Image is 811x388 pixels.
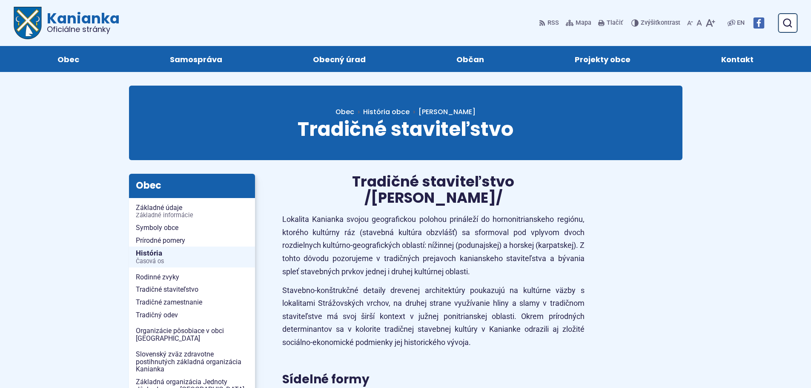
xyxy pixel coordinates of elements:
[47,26,120,33] span: Oficiálne stránky
[685,46,791,72] a: Kontakt
[136,201,248,221] span: Základné údaje
[735,18,746,28] a: EN
[42,11,120,33] span: Kanianka
[129,348,255,376] a: Slovenský zväz zdravotne postihnutých základná organizácia Kanianka
[596,14,625,32] button: Tlačiť
[575,46,630,72] span: Projekty obce
[136,221,248,234] span: Symboly obce
[410,107,476,117] a: [PERSON_NAME]
[282,284,585,349] p: Stavebno-konštrukčné detaily drevenej architektúry poukazujú na kultúrne väzby s lokalitami Stráž...
[170,46,222,72] span: Samospráva
[136,348,248,376] span: Slovenský zväz zdravotne postihnutých základná organizácia Kanianka
[641,20,680,27] span: kontrast
[607,20,623,27] span: Tlačiť
[753,17,764,29] img: Prejsť na Facebook stránku
[363,107,410,117] a: História obce
[136,247,248,267] span: História
[129,296,255,309] a: Tradičné zamestnanie
[136,212,248,219] span: Základné informácie
[57,46,79,72] span: Obec
[704,14,717,32] button: Zväčšiť veľkosť písma
[276,46,402,72] a: Obecný úrad
[282,213,585,278] p: Lokalita Kanianka svojou geografickou polohou prináleží do hornonitrianskeho regiónu, ktorého kul...
[129,283,255,296] a: Tradičné staviteľstvo
[418,107,476,117] span: [PERSON_NAME]
[564,14,593,32] a: Mapa
[129,325,255,345] a: Organizácie pôsobiace v obci [GEOGRAPHIC_DATA]
[136,325,248,345] span: Organizácie pôsobiace v obci [GEOGRAPHIC_DATA]
[539,14,561,32] a: RSS
[695,14,704,32] button: Nastaviť pôvodnú veľkosť písma
[136,296,248,309] span: Tradičné zamestnanie
[129,271,255,284] a: Rodinné zvyky
[420,46,521,72] a: Občan
[298,115,513,143] span: Tradičné staviteľstvo
[641,19,657,26] span: Zvýšiť
[136,309,248,322] span: Tradičný odev
[129,247,255,267] a: HistóriaČasová os
[129,234,255,247] a: Prírodné pomery
[721,46,754,72] span: Kontakt
[129,309,255,322] a: Tradičný odev
[576,18,591,28] span: Mapa
[282,371,370,388] span: Sídelné formy
[133,46,259,72] a: Samospráva
[129,201,255,221] a: Základné údajeZákladné informácie
[129,221,255,234] a: Symboly obce
[136,234,248,247] span: Prírodné pomery
[14,7,120,39] a: Logo Kanianka, prejsť na domovskú stránku.
[14,7,42,39] img: Prejsť na domovskú stránku
[335,107,363,117] a: Obec
[538,46,668,72] a: Projekty obce
[456,46,484,72] span: Občan
[547,18,559,28] span: RSS
[631,14,682,32] button: Zvýšiťkontrast
[685,14,695,32] button: Zmenšiť veľkosť písma
[352,171,514,207] span: Tradičné staviteľstvo /[PERSON_NAME]/
[335,107,354,117] span: Obec
[313,46,366,72] span: Obecný úrad
[136,271,248,284] span: Rodinné zvyky
[737,18,745,28] span: EN
[20,46,116,72] a: Obec
[129,174,255,198] h3: Obec
[136,258,248,265] span: Časová os
[136,283,248,296] span: Tradičné staviteľstvo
